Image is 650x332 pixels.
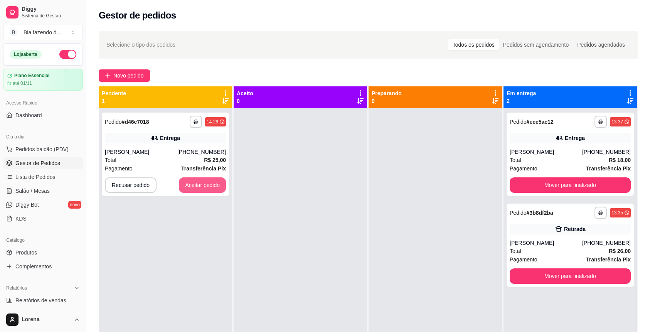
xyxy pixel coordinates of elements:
[59,50,76,59] button: Alterar Status
[14,73,49,79] article: Plano Essencial
[510,255,537,264] span: Pagamento
[15,187,50,195] span: Salão / Mesas
[105,177,157,193] button: Recusar pedido
[3,199,83,211] a: Diggy Botnovo
[582,148,631,156] div: [PHONE_NUMBER]
[22,316,71,323] span: Lorena
[15,111,42,119] span: Dashboard
[565,134,585,142] div: Entrega
[237,97,253,105] p: 0
[3,25,83,40] button: Select a team
[3,234,83,246] div: Catálogo
[15,215,27,222] span: KDS
[510,177,631,193] button: Mover para finalizado
[510,247,521,255] span: Total
[6,285,27,291] span: Relatórios
[179,177,226,193] button: Aceitar pedido
[15,145,69,153] span: Pedidos balcão (PDV)
[510,148,582,156] div: [PERSON_NAME]
[237,89,253,97] p: Aceito
[3,246,83,259] a: Produtos
[3,310,83,329] button: Lorena
[204,157,226,163] strong: R$ 25,00
[15,249,37,256] span: Produtos
[105,164,133,173] span: Pagamento
[22,13,80,19] span: Sistema de Gestão
[105,156,116,164] span: Total
[372,89,402,97] p: Preparando
[122,119,149,125] strong: # d46c7018
[15,263,52,270] span: Complementos
[207,119,218,125] div: 14:26
[372,97,402,105] p: 0
[3,69,83,91] a: Plano Essencialaté 01/11
[499,39,573,50] div: Pedidos sem agendamento
[105,148,177,156] div: [PERSON_NAME]
[510,210,527,216] span: Pedido
[582,239,631,247] div: [PHONE_NUMBER]
[10,29,17,36] span: B
[3,294,83,307] a: Relatórios de vendas
[3,185,83,197] a: Salão / Mesas
[510,156,521,164] span: Total
[448,39,499,50] div: Todos os pedidos
[3,157,83,169] a: Gestor de Pedidos
[105,73,110,78] span: plus
[105,119,122,125] span: Pedido
[181,165,226,172] strong: Transferência Pix
[527,119,554,125] strong: # ece5ac12
[102,89,126,97] p: Pendente
[99,69,150,82] button: Novo pedido
[3,143,83,155] button: Pedidos balcão (PDV)
[3,171,83,183] a: Lista de Pedidos
[10,50,42,59] div: Loja aberta
[564,225,586,233] div: Retirada
[510,164,537,173] span: Pagamento
[24,29,61,36] div: Bia fazendo d ...
[609,157,631,163] strong: R$ 18,00
[510,239,582,247] div: [PERSON_NAME]
[3,97,83,109] div: Acesso Rápido
[22,6,80,13] span: Diggy
[99,9,176,22] h2: Gestor de pedidos
[510,268,631,284] button: Mover para finalizado
[15,201,39,209] span: Diggy Bot
[3,212,83,225] a: KDS
[611,210,623,216] div: 13:35
[160,134,180,142] div: Entrega
[102,97,126,105] p: 1
[113,71,144,80] span: Novo pedido
[609,248,631,254] strong: R$ 26,00
[3,109,83,121] a: Dashboard
[527,210,553,216] strong: # 3b8df2ba
[13,80,32,86] article: até 01/11
[586,256,631,263] strong: Transferência Pix
[15,297,66,304] span: Relatórios de vendas
[106,40,175,49] span: Selecione o tipo dos pedidos
[3,260,83,273] a: Complementos
[507,97,536,105] p: 2
[586,165,631,172] strong: Transferência Pix
[3,131,83,143] div: Dia a dia
[15,159,60,167] span: Gestor de Pedidos
[3,3,83,22] a: DiggySistema de Gestão
[507,89,536,97] p: Em entrega
[510,119,527,125] span: Pedido
[573,39,629,50] div: Pedidos agendados
[177,148,226,156] div: [PHONE_NUMBER]
[611,119,623,125] div: 13:37
[15,173,56,181] span: Lista de Pedidos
